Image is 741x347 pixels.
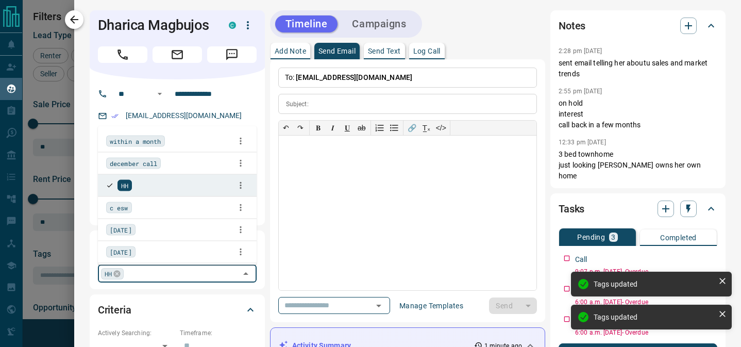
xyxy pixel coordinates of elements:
span: c esw [110,202,128,212]
div: Tags updated [594,280,714,288]
button: ab [355,121,369,135]
button: ↷ [293,121,308,135]
button: Open [154,88,166,100]
p: Subject: [286,100,309,109]
button: 🔗 [405,121,419,135]
button: </> [434,121,448,135]
span: 𝐔 [345,124,350,132]
h2: Tasks [559,201,584,217]
span: Call [98,46,147,63]
button: Timeline [275,15,338,32]
p: Send Text [368,47,401,55]
p: To: [278,68,537,88]
button: 𝐁 [311,121,326,135]
div: Criteria [98,298,257,322]
p: 12:33 pm [DATE] [559,139,606,146]
span: Message [207,46,257,63]
p: Add Note [275,47,306,55]
span: Email [153,46,202,63]
button: 𝑰 [326,121,340,135]
h1: Dharica Magbujos [98,17,213,34]
p: Send Email [318,47,356,55]
button: Manage Templates [393,298,469,314]
button: Numbered list [373,121,387,135]
p: sent email telling her aboutu sales and market trends [559,58,717,79]
button: ↶ [279,121,293,135]
div: Tasks [559,196,717,221]
p: on hold interest call back in a few months [559,98,717,130]
s: ab [358,124,366,132]
svg: Email Verified [111,112,119,120]
span: [DATE] [110,224,132,235]
p: 3 [611,234,615,241]
span: december call [110,158,157,168]
p: Completed [660,234,697,241]
span: HH [105,269,112,279]
span: [DATE] [110,246,132,257]
div: HH [101,268,124,279]
p: Pending [577,234,605,241]
div: split button [489,298,537,314]
button: Bullet list [387,121,401,135]
a: [EMAIL_ADDRESS][DOMAIN_NAME] [126,111,242,120]
p: Actively Searching: [98,328,175,338]
p: 2:28 pm [DATE] [559,47,602,55]
div: Tags updated [594,313,714,321]
div: Notes [559,13,717,38]
span: HH [121,180,128,190]
p: Timeframe: [180,328,257,338]
p: 2:55 pm [DATE] [559,88,602,95]
p: Log Call [413,47,441,55]
button: T̲ₓ [419,121,434,135]
span: within a month [110,136,161,146]
button: Close [239,267,253,281]
p: 3 bed townhome just looking [PERSON_NAME] owns her own home [559,149,717,181]
button: 𝐔 [340,121,355,135]
p: Call [575,254,587,265]
span: [EMAIL_ADDRESS][DOMAIN_NAME] [296,73,412,81]
h2: Notes [559,18,585,34]
h2: Criteria [98,302,131,318]
button: Open [372,299,386,313]
div: condos.ca [229,22,236,29]
p: 9:07 p.m. [DATE] - Overdue [575,267,717,276]
button: Campaigns [342,15,416,32]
